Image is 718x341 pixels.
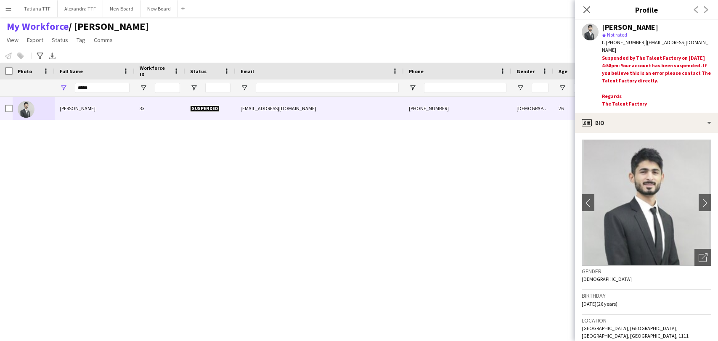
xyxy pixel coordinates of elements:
[190,106,220,112] span: Suspended
[17,0,58,17] button: Tatiana TTF
[517,68,535,74] span: Gender
[694,249,711,266] div: Open photos pop-in
[517,84,524,92] button: Open Filter Menu
[47,51,57,61] app-action-btn: Export XLSX
[582,140,711,266] img: Crew avatar or photo
[140,65,170,77] span: Workforce ID
[18,68,32,74] span: Photo
[7,36,19,44] span: View
[602,39,708,53] span: | [EMAIL_ADDRESS][DOMAIN_NAME]
[582,276,632,282] span: [DEMOGRAPHIC_DATA]
[575,113,718,133] div: Bio
[511,97,554,120] div: [DEMOGRAPHIC_DATA]
[52,36,68,44] span: Status
[574,83,584,93] input: Age Filter Input
[582,325,689,339] span: [GEOGRAPHIC_DATA], [GEOGRAPHIC_DATA], [GEOGRAPHIC_DATA], [GEOGRAPHIC_DATA], 1111
[48,34,72,45] a: Status
[532,83,548,93] input: Gender Filter Input
[582,267,711,275] h3: Gender
[155,83,180,93] input: Workforce ID Filter Input
[559,68,567,74] span: Age
[190,84,198,92] button: Open Filter Menu
[241,68,254,74] span: Email
[256,83,399,93] input: Email Filter Input
[60,84,67,92] button: Open Filter Menu
[69,20,149,33] span: TATIANA
[35,51,45,61] app-action-btn: Advanced filters
[60,68,83,74] span: Full Name
[3,34,22,45] a: View
[409,68,424,74] span: Phone
[582,301,617,307] span: [DATE] (26 years)
[58,0,103,17] button: Alexandra TTF
[190,68,207,74] span: Status
[27,36,43,44] span: Export
[7,20,69,33] a: My Workforce
[18,101,34,118] img: Nizar Abunassar
[24,34,47,45] a: Export
[602,24,658,31] div: [PERSON_NAME]
[409,84,416,92] button: Open Filter Menu
[77,36,85,44] span: Tag
[140,84,147,92] button: Open Filter Menu
[140,0,178,17] button: New Board
[94,36,113,44] span: Comms
[90,34,116,45] a: Comms
[559,84,566,92] button: Open Filter Menu
[404,97,511,120] div: [PHONE_NUMBER]
[602,39,646,45] span: t. [PHONE_NUMBER]
[236,97,404,120] div: [EMAIL_ADDRESS][DOMAIN_NAME]
[554,97,589,120] div: 26
[607,32,627,38] span: Not rated
[135,97,185,120] div: 33
[602,54,711,109] div: Suspended by The Talent Factory on [DATE] 4:58pm: Your account has been suspended. If you believe...
[205,83,231,93] input: Status Filter Input
[582,317,711,324] h3: Location
[575,4,718,15] h3: Profile
[424,83,506,93] input: Phone Filter Input
[75,83,130,93] input: Full Name Filter Input
[60,105,95,111] span: [PERSON_NAME]
[241,84,248,92] button: Open Filter Menu
[73,34,89,45] a: Tag
[582,292,711,299] h3: Birthday
[103,0,140,17] button: New Board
